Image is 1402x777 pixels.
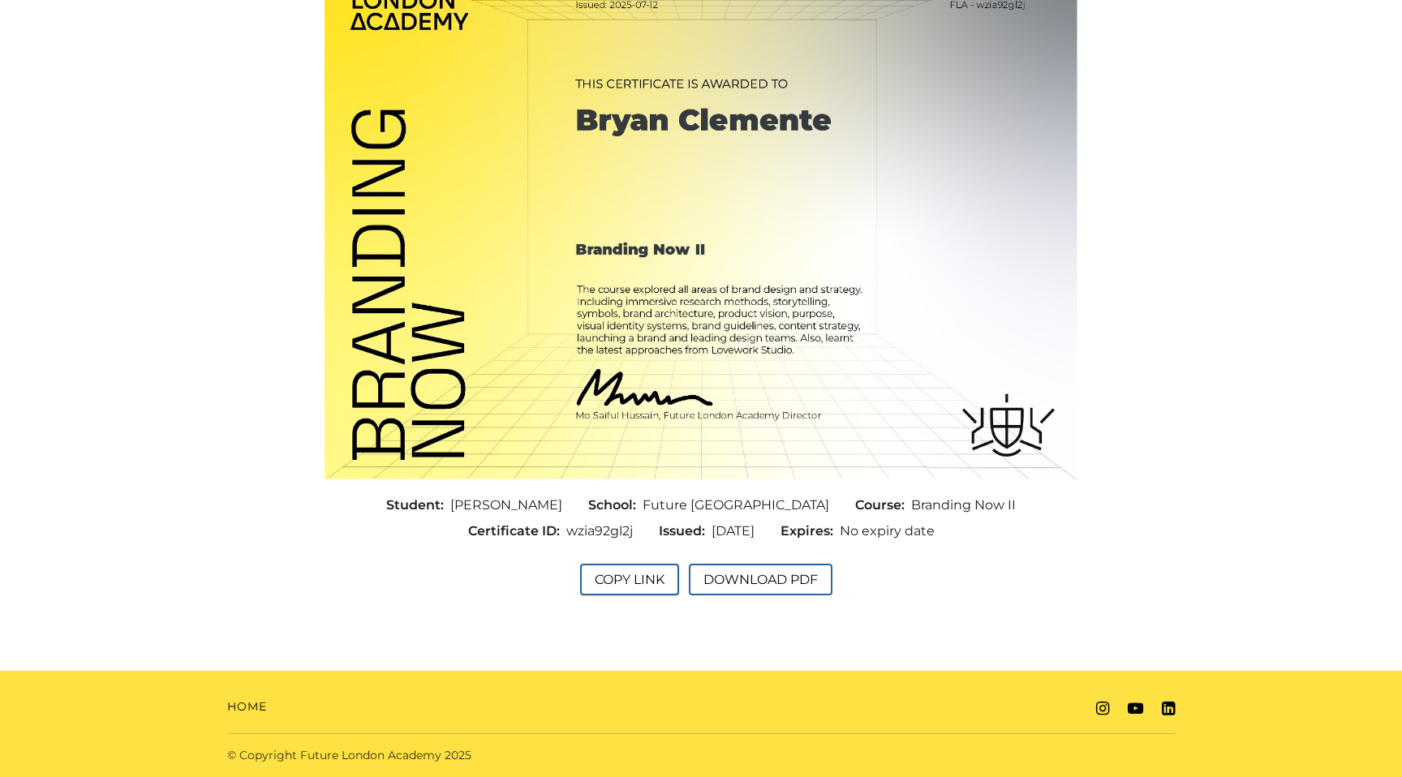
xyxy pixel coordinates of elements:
[214,747,701,764] div: © Copyright Future London Academy 2025
[840,522,935,541] span: No expiry date
[566,522,633,541] span: wzia92gl2j
[659,522,712,541] span: Issued:
[450,496,562,515] span: [PERSON_NAME]
[643,496,829,515] span: Future [GEOGRAPHIC_DATA]
[855,496,911,515] span: Course:
[468,522,566,541] span: Certificate ID:
[386,496,450,515] span: Student:
[781,522,840,541] span: Expires:
[227,698,267,715] a: Home
[580,564,679,595] button: Copy Link
[911,496,1016,515] span: Branding Now II
[588,496,643,515] span: School:
[712,522,755,541] span: [DATE]
[689,564,832,595] button: Download PDF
